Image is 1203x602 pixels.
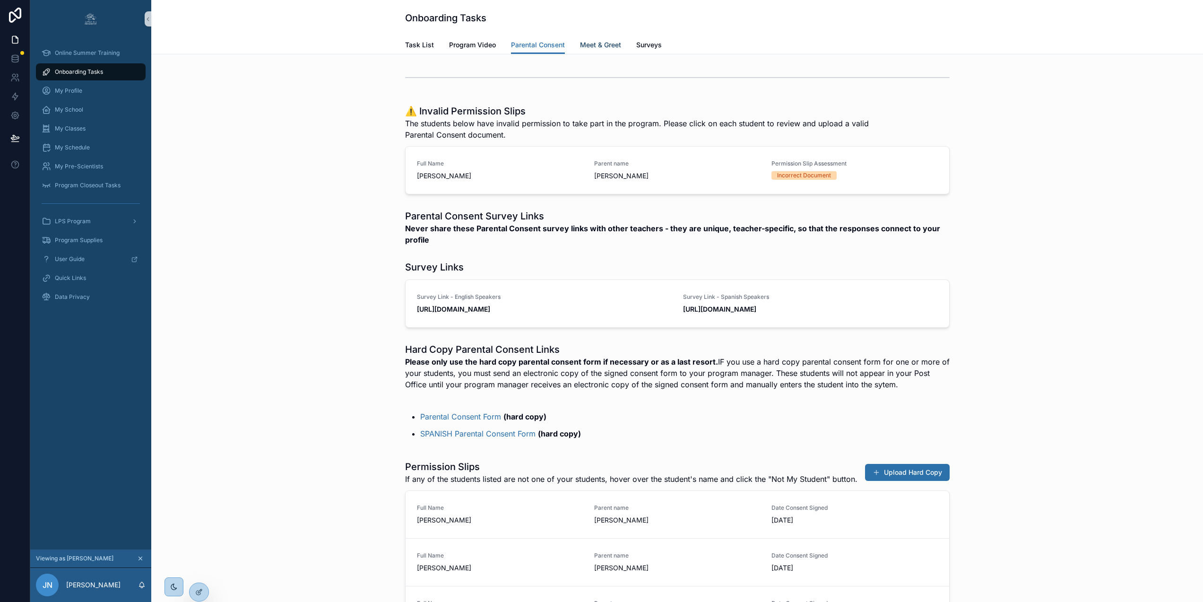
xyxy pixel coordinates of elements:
span: Data Privacy [55,293,90,301]
span: Full Name [417,552,583,559]
span: Program Closeout Tasks [55,182,121,189]
a: My School [36,101,146,118]
span: My Classes [55,125,86,132]
strong: (hard copy) [538,429,581,438]
div: Incorrect Document [777,171,831,180]
div: scrollable content [30,38,151,318]
span: Parent name [594,552,760,559]
h1: Permission Slips [405,460,857,473]
a: Full Name[PERSON_NAME]Parent name[PERSON_NAME]Permission Slip AssessmentIncorrect Document [406,147,949,194]
a: LPS Program [36,213,146,230]
span: Date Consent Signed [771,504,893,512]
h1: Onboarding Tasks [405,11,486,25]
a: Online Summer Training [36,44,146,61]
a: Meet & Greet [580,36,621,55]
span: My Pre-Scientists [55,163,103,170]
a: My Pre-Scientists [36,158,146,175]
span: Program Supplies [55,236,103,244]
span: [PERSON_NAME] [417,171,583,181]
span: My Schedule [55,144,90,151]
button: Upload Hard Copy [865,464,950,481]
a: User Guide [36,251,146,268]
span: Onboarding Tasks [55,68,103,76]
span: Survey Link - English Speakers [417,293,672,301]
strong: [URL][DOMAIN_NAME] [417,305,490,313]
a: Full Name[PERSON_NAME]Parent name[PERSON_NAME]Date Consent Signed[DATE] [406,491,949,538]
span: Program Video [449,40,496,50]
span: Date Consent Signed [771,552,893,559]
a: Full Name[PERSON_NAME]Parent name[PERSON_NAME]Date Consent Signed[DATE] [406,538,949,586]
span: [PERSON_NAME] [417,563,583,573]
span: Quick Links [55,274,86,282]
strong: (hard copy) [503,412,546,421]
span: My School [55,106,83,113]
a: My Classes [36,120,146,137]
span: Viewing as [PERSON_NAME] [36,555,113,562]
span: [DATE] [771,563,893,573]
a: Task List [405,36,434,55]
span: Online Summer Training [55,49,120,57]
span: [PERSON_NAME] [417,515,583,525]
p: IF you use a hard copy parental consent form for one or more of your students, you must send an e... [405,356,950,390]
span: The students below have invalid permission to take part in the program. Please click on each stud... [405,118,879,140]
a: My Profile [36,82,146,99]
span: Parent name [594,160,760,167]
span: Parent name [594,504,760,512]
a: Surveys [636,36,662,55]
span: Full Name [417,160,583,167]
span: [PERSON_NAME] [594,515,760,525]
a: Program Closeout Tasks [36,177,146,194]
span: [DATE] [771,515,893,525]
span: JN [43,579,52,591]
span: Full Name [417,504,583,512]
h1: Parental Consent Survey Links [405,209,950,223]
span: Parental Consent [511,40,565,50]
a: Data Privacy [36,288,146,305]
span: LPS Program [55,218,91,225]
span: [PERSON_NAME] [594,563,760,573]
a: Program Supplies [36,232,146,249]
img: App logo [83,11,98,26]
a: My Schedule [36,139,146,156]
h1: Survey Links [405,261,464,274]
p: [PERSON_NAME] [66,580,121,590]
span: Meet & Greet [580,40,621,50]
span: Survey Link - Spanish Speakers [683,293,938,301]
a: Quick Links [36,270,146,287]
a: Onboarding Tasks [36,63,146,80]
span: [PERSON_NAME] [594,171,760,181]
span: Surveys [636,40,662,50]
h1: Hard Copy Parental Consent Links [405,343,950,356]
strong: Please only use the hard copy parental consent form if necessary or as a last resort. [405,357,718,366]
h1: ⚠️ Invalid Permission Slips [405,105,879,118]
span: Permission Slip Assessment [771,160,893,167]
a: Parental Consent [511,36,565,54]
span: Task List [405,40,434,50]
span: User Guide [55,255,85,263]
strong: [URL][DOMAIN_NAME] [683,305,756,313]
span: If any of the students listed are not one of your students, hover over the student's name and cli... [405,473,857,485]
a: Program Video [449,36,496,55]
strong: Never share these Parental Consent survey links with other teachers - they are unique, teacher-sp... [405,223,950,245]
a: Parental Consent Form [420,412,501,421]
span: My Profile [55,87,82,95]
a: SPANISH Parental Consent Form [420,429,536,438]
